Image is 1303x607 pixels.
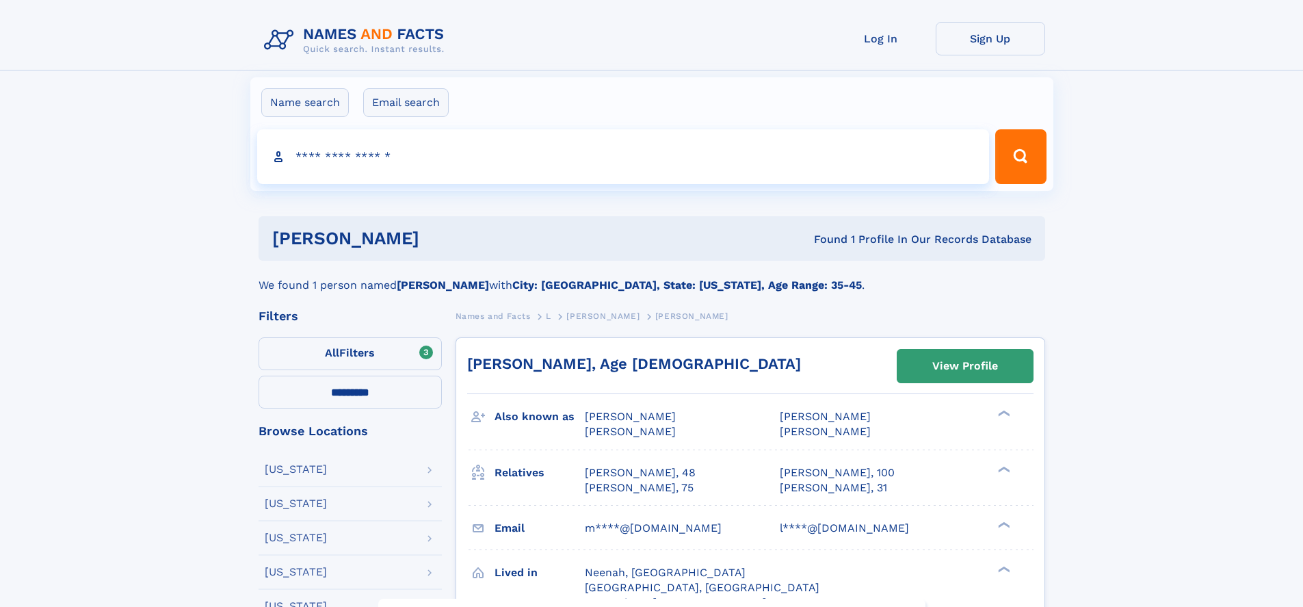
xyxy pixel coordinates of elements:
[495,561,585,584] h3: Lived in
[363,88,449,117] label: Email search
[259,337,442,370] label: Filters
[585,566,746,579] span: Neenah, [GEOGRAPHIC_DATA]
[585,581,819,594] span: [GEOGRAPHIC_DATA], [GEOGRAPHIC_DATA]
[566,311,640,321] span: [PERSON_NAME]
[259,425,442,437] div: Browse Locations
[897,350,1033,383] a: View Profile
[546,311,551,321] span: L
[495,405,585,428] h3: Also known as
[780,425,871,438] span: [PERSON_NAME]
[512,279,862,292] b: City: [GEOGRAPHIC_DATA], State: [US_STATE], Age Range: 35-45
[780,465,895,480] a: [PERSON_NAME], 100
[995,565,1011,573] div: ❯
[495,461,585,485] h3: Relatives
[325,346,339,359] span: All
[265,567,327,578] div: [US_STATE]
[495,517,585,540] h3: Email
[585,425,676,438] span: [PERSON_NAME]
[655,311,728,321] span: [PERSON_NAME]
[259,261,1045,294] div: We found 1 person named with .
[585,480,694,495] a: [PERSON_NAME], 75
[272,230,617,247] h1: [PERSON_NAME]
[257,129,990,184] input: search input
[780,410,871,423] span: [PERSON_NAME]
[265,464,327,475] div: [US_STATE]
[467,355,801,372] a: [PERSON_NAME], Age [DEMOGRAPHIC_DATA]
[616,232,1031,247] div: Found 1 Profile In Our Records Database
[265,532,327,543] div: [US_STATE]
[259,310,442,322] div: Filters
[932,350,998,382] div: View Profile
[995,409,1011,418] div: ❯
[995,129,1046,184] button: Search Button
[265,498,327,509] div: [US_STATE]
[995,465,1011,474] div: ❯
[456,307,531,324] a: Names and Facts
[566,307,640,324] a: [PERSON_NAME]
[936,22,1045,55] a: Sign Up
[780,480,887,495] a: [PERSON_NAME], 31
[995,520,1011,529] div: ❯
[826,22,936,55] a: Log In
[585,465,696,480] a: [PERSON_NAME], 48
[546,307,551,324] a: L
[397,279,489,292] b: [PERSON_NAME]
[259,22,456,59] img: Logo Names and Facts
[585,410,676,423] span: [PERSON_NAME]
[261,88,349,117] label: Name search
